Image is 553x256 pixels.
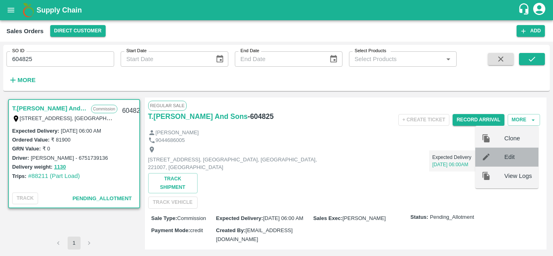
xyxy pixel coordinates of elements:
label: [DATE] 06:00 AM [61,128,101,134]
button: Record Arrival [453,114,504,126]
label: [PERSON_NAME] - 6751739136 [31,155,108,161]
span: Edit [504,152,532,161]
span: [DATE] 06:00 AM [263,215,303,221]
label: Status: [410,214,428,221]
label: Expected Delivery : [216,215,263,221]
p: Commission [91,105,117,113]
p: [PERSON_NAME] [155,129,199,137]
a: T.[PERSON_NAME] And Sons [148,111,248,122]
button: 1130 [54,163,66,172]
b: Supply Chain [36,6,82,14]
p: Expected Delivery [432,154,479,161]
strong: More [17,77,36,83]
label: Created By : [216,227,246,233]
input: Select Products [351,54,441,64]
label: Select Products [355,48,386,54]
label: [STREET_ADDRESS], [GEOGRAPHIC_DATA], [GEOGRAPHIC_DATA], 221007, [GEOGRAPHIC_DATA] [20,115,266,121]
label: GRN Value: [12,146,41,152]
button: More [6,73,38,87]
label: Sales Exec : [313,215,342,221]
label: Delivery weight: [12,164,53,170]
h6: - 604825 [248,111,274,122]
div: 604825 [117,102,149,121]
label: Sale Type : [151,215,177,221]
nav: pagination navigation [51,237,97,250]
button: Choose date [212,51,228,67]
label: Driver: [12,155,29,161]
a: #88211 (Part Load) [28,173,80,179]
button: More [508,114,540,126]
div: View Logs [475,167,538,185]
label: End Date [240,48,259,54]
p: [STREET_ADDRESS], [GEOGRAPHIC_DATA], [GEOGRAPHIC_DATA], 221007, [GEOGRAPHIC_DATA] [148,156,330,171]
input: Start Date [121,51,209,67]
button: open drawer [2,1,20,19]
span: Clone [504,134,532,143]
button: Select DC [50,25,106,37]
img: logo [20,2,36,18]
span: Commission [177,215,206,221]
label: Start Date [126,48,147,54]
label: SO ID [12,48,24,54]
label: Payment Mode : [151,227,190,233]
div: Sales Orders [6,26,44,36]
p: [DATE] 06:00AM [432,161,479,168]
div: account of current user [532,2,547,19]
div: Edit [475,148,538,166]
label: ₹ 0 [43,146,50,152]
label: Expected Delivery : [12,128,59,134]
input: Enter SO ID [6,51,114,67]
button: Track Shipment [148,173,198,193]
div: customer-support [518,3,532,17]
p: 9044686005 [155,137,185,144]
span: credit [190,227,203,233]
label: ₹ 81900 [51,137,70,143]
span: Pending_Allotment [430,214,474,221]
span: Regular Sale [148,101,187,110]
span: [EMAIL_ADDRESS][DOMAIN_NAME] [216,227,293,242]
button: Open [443,54,453,64]
label: Trips: [12,173,26,179]
label: Ordered Value: [12,137,49,143]
a: Supply Chain [36,4,518,16]
a: T.[PERSON_NAME] And Sons [12,103,87,114]
span: [PERSON_NAME] [342,215,386,221]
button: page 1 [68,237,81,250]
div: Clone [475,129,538,148]
input: End Date [235,51,323,67]
span: Pending_Allotment [72,195,132,201]
button: Choose date [326,51,341,67]
span: View Logs [504,171,532,180]
button: Add [517,25,545,37]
